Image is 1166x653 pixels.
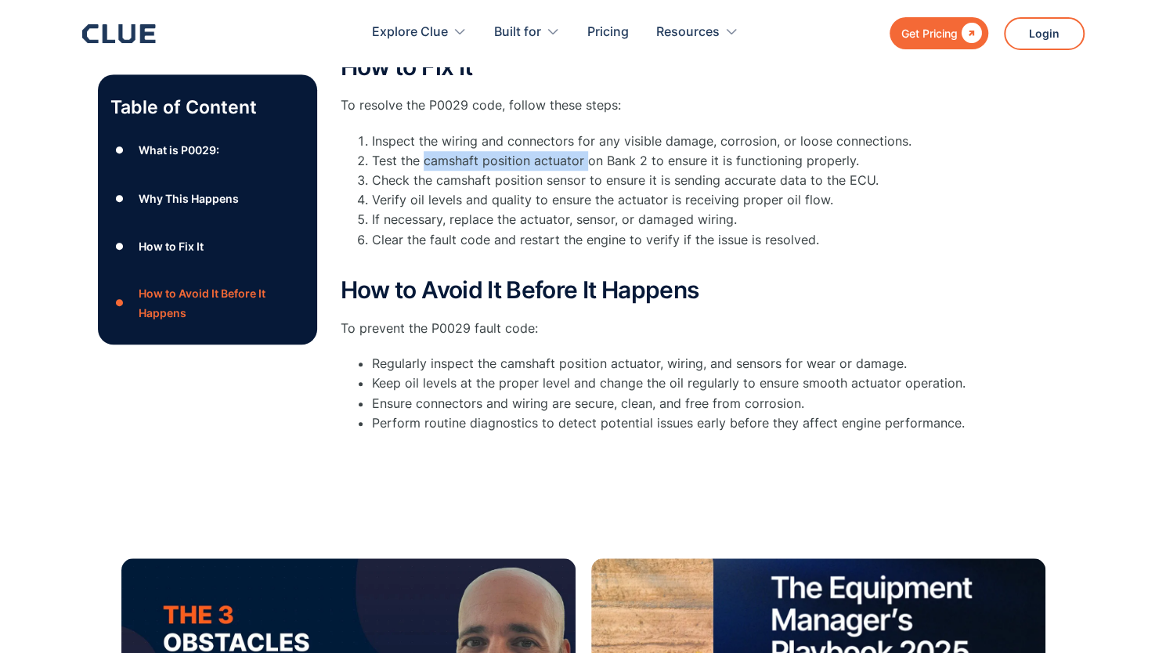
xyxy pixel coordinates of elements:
[341,319,967,338] p: To prevent the P0029 fault code:
[138,140,218,160] div: What is P0029:
[110,235,129,258] div: ●
[372,8,467,57] div: Explore Clue
[656,8,720,57] div: Resources
[901,23,958,43] div: Get Pricing
[372,151,967,171] li: Test the camshaft position actuator on Bank 2 to ensure it is functioning properly.
[110,139,129,162] div: ●
[372,190,967,210] li: Verify oil levels and quality to ensure the actuator is receiving proper oil flow.
[372,8,448,57] div: Explore Clue
[372,171,967,190] li: Check the camshaft position sensor to ensure it is sending accurate data to the ECU.
[138,283,304,323] div: How to Avoid It Before It Happens
[372,394,967,413] li: Ensure connectors and wiring are secure, clean, and free from corrosion.
[341,54,967,80] h2: How to Fix It
[494,8,560,57] div: Built for
[958,23,982,43] div: 
[341,277,967,303] h2: How to Avoid It Before It Happens
[110,139,305,162] a: ●What is P0029:
[372,373,967,393] li: Keep oil levels at the proper level and change the oil regularly to ensure smooth actuator operat...
[372,354,967,373] li: Regularly inspect the camshaft position actuator, wiring, and sensors for wear or damage.
[372,132,967,151] li: Inspect the wiring and connectors for any visible damage, corrosion, or loose connections.
[110,95,305,120] p: Table of Content
[372,210,967,229] li: If necessary, replace the actuator, sensor, or damaged wiring.
[1004,17,1085,50] a: Login
[138,237,203,257] div: How to Fix It
[110,291,129,315] div: ●
[656,8,738,57] div: Resources
[110,187,305,211] a: ●Why This Happens
[890,17,988,49] a: Get Pricing
[372,230,967,269] li: Clear the fault code and restart the engine to verify if the issue is resolved.
[341,96,967,115] p: To resolve the P0029 code, follow these steps:
[494,8,541,57] div: Built for
[587,8,629,57] a: Pricing
[138,189,238,208] div: Why This Happens
[110,235,305,258] a: ●How to Fix It
[372,413,967,433] li: Perform routine diagnostics to detect potential issues early before they affect engine performance.
[110,187,129,211] div: ●
[110,283,305,323] a: ●How to Avoid It Before It Happens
